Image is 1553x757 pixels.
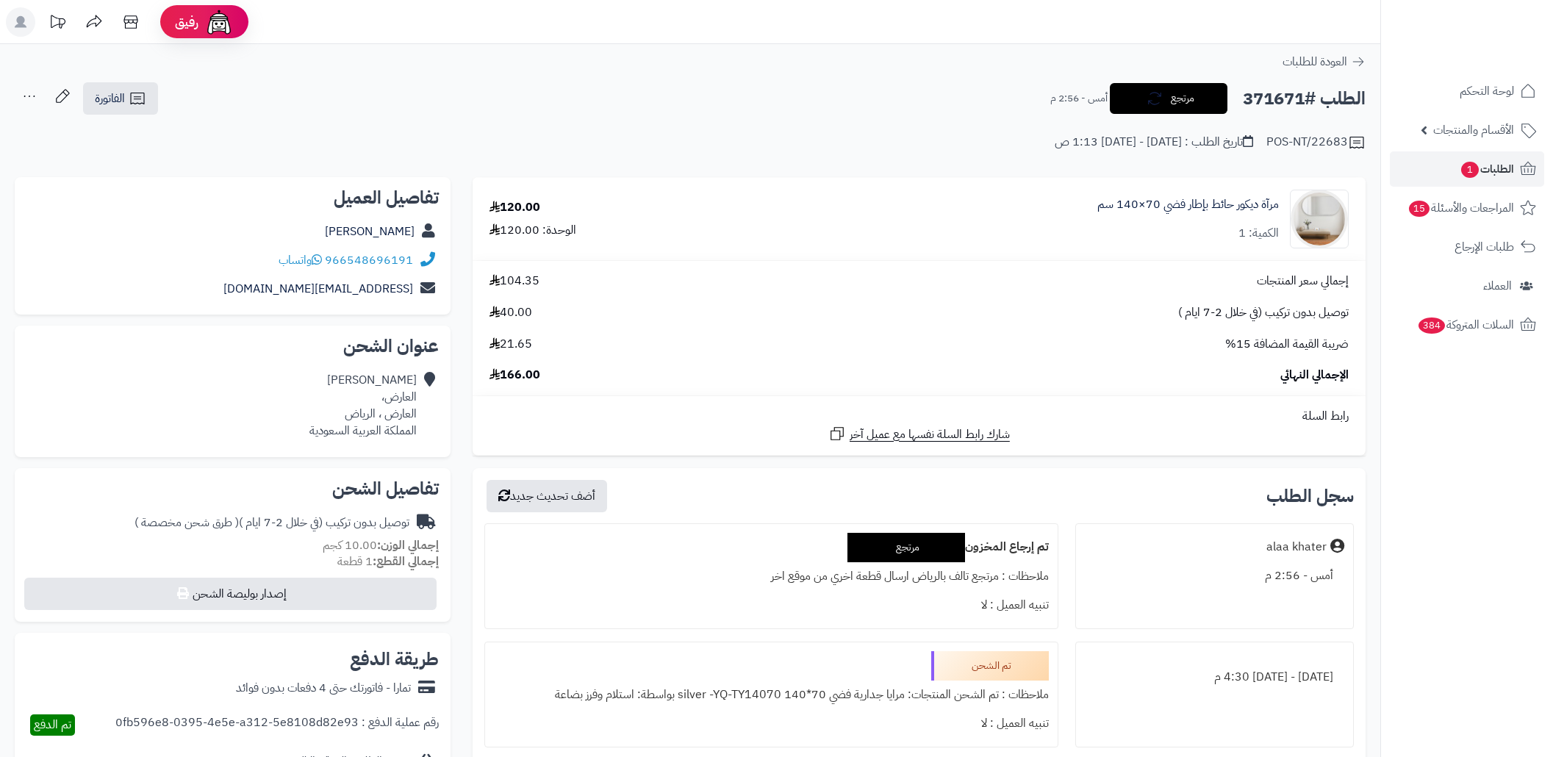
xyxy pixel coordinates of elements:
[236,680,411,697] div: تمارا - فاتورتك حتى 4 دفعات بدون فوائد
[489,273,539,290] span: 104.35
[1178,304,1349,321] span: توصيل بدون تركيب (في خلال 2-7 ايام )
[1225,336,1349,353] span: ضريبة القيمة المضافة 15%
[1085,562,1344,590] div: أمس - 2:56 م
[373,553,439,570] strong: إجمالي القطع:
[1283,53,1366,71] a: العودة للطلبات
[135,514,239,531] span: ( طرق شحن مخصصة )
[1461,162,1479,178] span: 1
[1110,83,1227,114] button: مرتجع
[847,533,965,562] div: مرتجع
[350,650,439,668] h2: طريقة الدفع
[489,304,532,321] span: 40.00
[1433,120,1514,140] span: الأقسام والمنتجات
[325,251,413,269] a: 966548696191
[204,7,234,37] img: ai-face.png
[1097,196,1279,213] a: مرآة ديكور حائط بإطار فضي 70×140 سم
[1390,307,1544,342] a: السلات المتروكة384
[34,716,71,733] span: تم الدفع
[1460,81,1514,101] span: لوحة التحكم
[1257,273,1349,290] span: إجمالي سعر المنتجات
[309,372,417,439] div: [PERSON_NAME] العارض، العارض ، الرياض المملكة العربية السعودية
[1417,315,1514,335] span: السلات المتروكة
[1409,201,1430,217] span: 15
[1085,663,1344,692] div: [DATE] - [DATE] 4:30 م
[1407,198,1514,218] span: المراجعات والأسئلة
[494,681,1049,709] div: ملاحظات : تم الشحن المنتجات: مرايا جدارية فضي 70*140 silver -YQ-TY14070 بواسطة: استلام وفرز بضاعة
[494,709,1049,738] div: تنبيه العميل : لا
[1291,190,1348,248] img: 1753786058-1-90x90.jpg
[965,538,1049,556] b: تم إرجاع المخزون
[1243,84,1366,114] h2: الطلب #371671
[1390,190,1544,226] a: المراجعات والأسئلة15
[1050,91,1108,106] small: أمس - 2:56 م
[1238,225,1279,242] div: الكمية: 1
[1483,276,1512,296] span: العملاء
[828,425,1010,443] a: شارك رابط السلة نفسها مع عميل آخر
[279,251,322,269] a: واتساب
[83,82,158,115] a: الفاتورة
[26,189,439,207] h2: تفاصيل العميل
[377,537,439,554] strong: إجمالي الوزن:
[1390,268,1544,304] a: العملاء
[323,537,439,554] small: 10.00 كجم
[1390,229,1544,265] a: طلبات الإرجاع
[489,222,576,239] div: الوحدة: 120.00
[1390,151,1544,187] a: الطلبات1
[1280,367,1349,384] span: الإجمالي النهائي
[337,553,439,570] small: 1 قطعة
[1460,159,1514,179] span: الطلبات
[1453,37,1539,68] img: logo-2.png
[1266,487,1354,505] h3: سجل الطلب
[850,426,1010,443] span: شارك رابط السلة نفسها مع عميل آخر
[1266,539,1327,556] div: alaa khater
[494,591,1049,620] div: تنبيه العميل : لا
[487,480,607,512] button: أضف تحديث جديد
[1418,317,1445,334] span: 384
[489,336,532,353] span: 21.65
[26,337,439,355] h2: عنوان الشحن
[494,562,1049,591] div: ملاحظات : مرتجع تالف بالرياض ارسال قطعة اخري من موقع اخر
[24,578,437,610] button: إصدار بوليصة الشحن
[489,199,540,216] div: 120.00
[135,514,409,531] div: توصيل بدون تركيب (في خلال 2-7 ايام )
[26,480,439,498] h2: تفاصيل الشحن
[1055,134,1253,151] div: تاريخ الطلب : [DATE] - [DATE] 1:13 ص
[931,651,1049,681] div: تم الشحن
[325,223,415,240] a: [PERSON_NAME]
[95,90,125,107] span: الفاتورة
[39,7,76,40] a: تحديثات المنصة
[1455,237,1514,257] span: طلبات الإرجاع
[1283,53,1347,71] span: العودة للطلبات
[175,13,198,31] span: رفيق
[223,280,413,298] a: [EMAIL_ADDRESS][DOMAIN_NAME]
[478,408,1360,425] div: رابط السلة
[1266,134,1366,151] div: POS-NT/22683
[115,714,439,736] div: رقم عملية الدفع : 0fb596e8-0395-4e5e-a312-5e8108d82e93
[1390,73,1544,109] a: لوحة التحكم
[489,367,540,384] span: 166.00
